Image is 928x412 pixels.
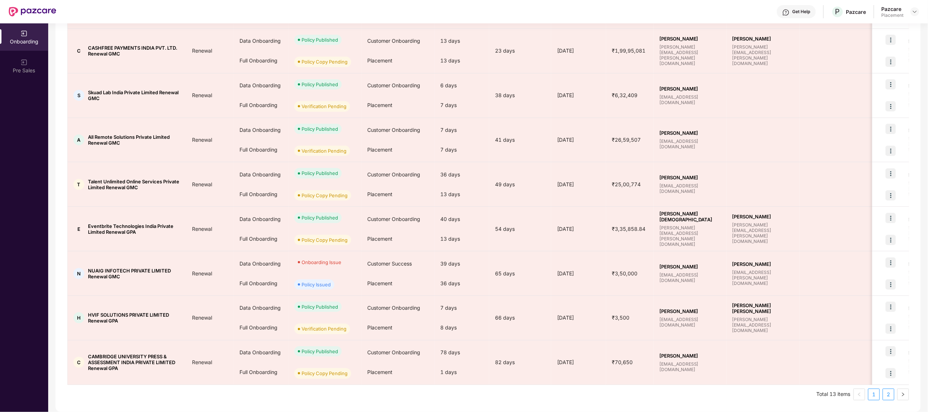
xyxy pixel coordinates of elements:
span: ₹6,32,409 [606,92,643,98]
span: Placement [367,280,392,286]
div: Full Onboarding [234,140,288,160]
span: Customer Onboarding [367,305,420,311]
div: 6 days [434,76,489,95]
span: Customer Onboarding [367,38,420,44]
img: icon [886,257,896,268]
div: 38 days [489,91,551,99]
span: Customer Onboarding [367,127,420,133]
span: right [901,392,905,397]
div: 23 days [489,47,551,55]
div: [DATE] [551,358,606,366]
span: ₹1,99,95,081 [606,47,651,54]
img: New Pazcare Logo [9,7,56,16]
a: 1 [868,389,879,400]
img: icon [886,324,896,334]
span: NUAIG INFOTECH PRIVATE LIMITED Renewal GMC [88,268,180,279]
span: [EMAIL_ADDRESS][DOMAIN_NAME] [659,183,721,194]
span: [PERSON_NAME] [659,308,721,314]
div: Policy Copy Pending [302,370,348,377]
span: [EMAIL_ADDRESS][DOMAIN_NAME] [659,138,721,149]
div: Full Onboarding [234,362,288,382]
div: Policy Copy Pending [302,236,348,244]
span: ₹25,00,774 [606,181,647,187]
span: [PERSON_NAME] [732,261,794,267]
div: 54 days [489,225,551,233]
div: [DATE] [551,225,606,233]
div: 13 days [434,51,489,70]
img: icon [886,235,896,245]
span: [EMAIL_ADDRESS][DOMAIN_NAME] [659,361,721,372]
span: [PERSON_NAME][EMAIL_ADDRESS][PERSON_NAME][DOMAIN_NAME] [732,44,794,66]
div: 82 days [489,358,551,366]
span: [PERSON_NAME][EMAIL_ADDRESS][DOMAIN_NAME] [732,317,794,333]
img: icon [886,124,896,134]
span: [PERSON_NAME] [659,264,721,270]
div: Verification Pending [302,103,346,110]
img: icon [886,79,896,89]
div: 36 days [434,274,489,293]
div: [DATE] [551,47,606,55]
img: icon [886,146,896,156]
div: 13 days [434,229,489,249]
div: Policy Published [302,303,338,310]
div: Data Onboarding [234,165,288,184]
img: icon [886,302,896,312]
div: Data Onboarding [234,254,288,274]
span: CASHFREE PAYMENTS INDIA PVT. LTD. Renewal GMC [88,45,180,57]
img: icon [886,279,896,290]
div: C [73,45,84,56]
span: [EMAIL_ADDRESS][DOMAIN_NAME] [659,317,721,328]
span: [EMAIL_ADDRESS][PERSON_NAME][DOMAIN_NAME] [732,270,794,286]
div: 78 days [434,343,489,362]
span: Placement [367,236,392,242]
div: 36 days [434,165,489,184]
div: Pazcare [882,5,904,12]
img: icon [886,213,896,223]
div: Full Onboarding [234,95,288,115]
span: [PERSON_NAME] [659,86,721,92]
span: ₹3,35,858.84 [606,226,651,232]
span: Placement [367,324,392,331]
span: [PERSON_NAME] [732,214,794,220]
div: Full Onboarding [234,51,288,70]
div: Policy Published [302,36,338,43]
span: Placement [367,191,392,197]
img: svg+xml;base64,PHN2ZyBpZD0iSGVscC0zMngzMiIgeG1sbnM9Imh0dHA6Ly93d3cudzMub3JnLzIwMDAvc3ZnIiB3aWR0aD... [782,9,790,16]
div: Policy Published [302,214,338,221]
span: CAMBRIDGE UNIVERSITY PRESS & ASSESSMENT INDIA PRIVATE LIMITED Renewal GPA [88,354,180,371]
img: icon [886,57,896,67]
span: left [857,392,862,397]
div: Verification Pending [302,147,346,154]
span: P [835,7,840,16]
span: [PERSON_NAME][DEMOGRAPHIC_DATA] [659,211,721,222]
img: icon [886,101,896,111]
div: Policy Copy Pending [302,58,348,65]
button: right [897,389,909,400]
div: T [73,179,84,190]
div: Data Onboarding [234,76,288,95]
div: 7 days [434,140,489,160]
span: [EMAIL_ADDRESS][DOMAIN_NAME] [659,94,721,105]
div: A [73,134,84,145]
img: icon [886,168,896,179]
div: 13 days [434,184,489,204]
span: ₹26,59,507 [606,137,647,143]
span: [PERSON_NAME][EMAIL_ADDRESS][PERSON_NAME][DOMAIN_NAME] [659,225,721,247]
div: 13 days [434,31,489,51]
span: [PERSON_NAME] [659,175,721,180]
span: Eventbrite Technologies India Private Limited Renewal GPA [88,223,180,235]
span: [PERSON_NAME] [659,353,721,359]
span: Customer Onboarding [367,82,420,88]
span: Placement [367,57,392,64]
div: 49 days [489,180,551,188]
span: [PERSON_NAME] [659,130,721,136]
div: Data Onboarding [234,209,288,229]
div: Policy Published [302,348,338,355]
span: Renewal [186,270,218,276]
span: Renewal [186,92,218,98]
img: svg+xml;base64,PHN2ZyB3aWR0aD0iMjAiIGhlaWdodD0iMjAiIHZpZXdCb3g9IjAgMCAyMCAyMCIgZmlsbD0ibm9uZSIgeG... [20,30,28,37]
img: icon [886,346,896,356]
span: Customer Onboarding [367,349,420,355]
div: [DATE] [551,314,606,322]
span: Customer Onboarding [367,171,420,178]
